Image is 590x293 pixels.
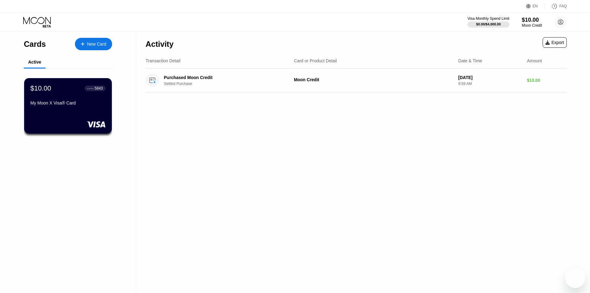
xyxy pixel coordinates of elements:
iframe: Nút để khởi chạy cửa sổ nhắn tin [565,268,585,288]
div: Visa Monthly Spend Limit [467,16,509,21]
div: $10.00● ● ● ●5843My Moon X Visa® Card [24,78,112,134]
div: ● ● ● ● [87,87,94,89]
div: Settled Purchase [164,82,293,86]
div: Moon Credit [294,77,453,82]
div: FAQ [559,4,567,8]
div: EN [526,3,545,9]
div: Amount [527,58,542,63]
div: $10.00 [30,84,51,92]
div: Purchased Moon CreditSettled PurchaseMoon Credit[DATE]9:59 AM$10.00 [146,69,567,92]
div: EN [533,4,538,8]
div: $0.00 / $4,000.00 [476,22,501,26]
div: Export [543,37,567,48]
div: $10.00 [522,17,542,23]
div: $10.00Moon Credit [522,17,542,28]
div: $10.00 [527,78,567,83]
div: Moon Credit [522,23,542,28]
div: New Card [75,38,112,50]
div: [DATE] [458,75,522,80]
div: Purchased Moon Credit [164,75,284,80]
div: New Card [87,42,106,47]
div: 9:59 AM [458,82,522,86]
div: My Moon X Visa® Card [30,100,106,105]
div: Card or Product Detail [294,58,337,63]
div: Activity [146,40,173,49]
div: FAQ [545,3,567,9]
div: 5843 [94,86,103,91]
div: Active [28,60,41,64]
div: Transaction Detail [146,58,180,63]
div: Export [545,40,564,45]
div: Date & Time [458,58,482,63]
div: Cards [24,40,46,49]
div: Visa Monthly Spend Limit$0.00/$4,000.00 [467,16,509,28]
